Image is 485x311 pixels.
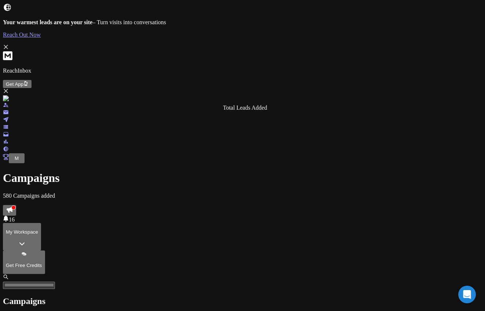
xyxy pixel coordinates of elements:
span: 580 [3,193,12,199]
div: Total Leads Added [223,105,267,111]
span: M [15,155,19,161]
span: 16 [9,216,15,223]
a: Reach Out Now [3,32,482,38]
img: logo [3,95,19,102]
p: ReachInbox [3,67,482,74]
p: My Workspace [6,229,38,235]
button: Get Free Credits [3,250,45,274]
button: M [12,154,22,162]
button: M [9,153,25,163]
p: – Turn visits into conversations [3,19,482,26]
p: Get Free Credits [6,263,42,268]
strong: Your warmest leads are on your site [3,19,92,25]
p: Campaigns added [3,193,482,199]
h1: Campaigns [3,171,482,185]
button: Get App [3,80,32,88]
h2: Campaigns [3,296,482,306]
div: Open Intercom Messenger [458,286,476,303]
